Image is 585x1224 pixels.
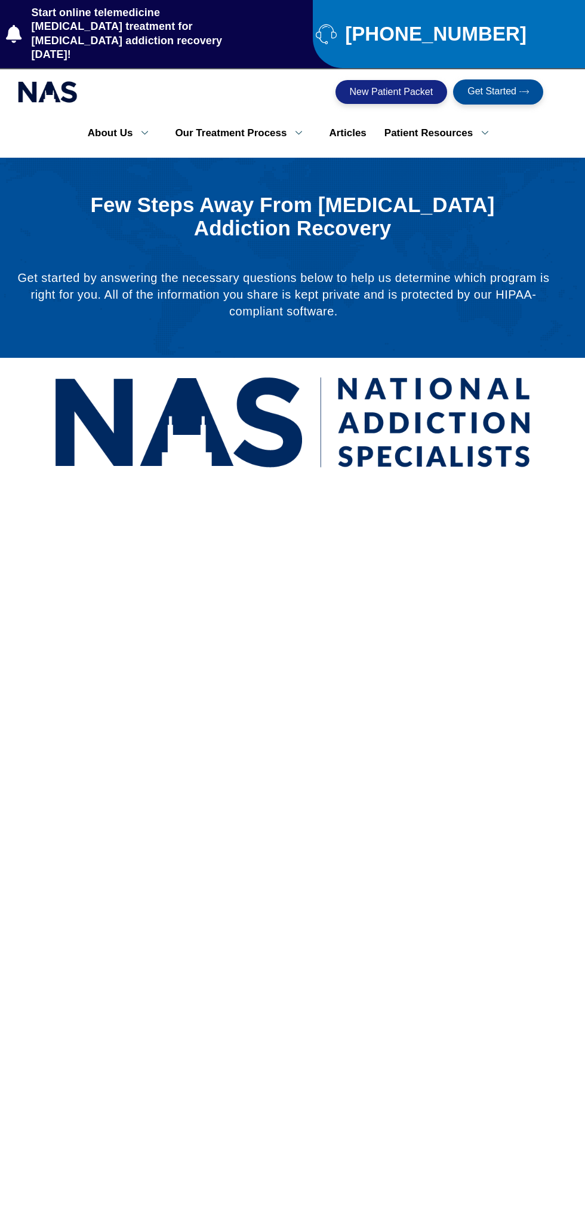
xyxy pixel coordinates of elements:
[316,23,579,44] a: [PHONE_NUMBER]
[350,87,433,97] span: New Patient Packet
[320,121,375,146] a: Articles
[42,194,543,240] h1: Few Steps Away From [MEDICAL_DATA] Addiction Recovery
[467,87,516,97] span: Get Started
[342,27,526,41] span: [PHONE_NUMBER]
[12,269,555,320] p: Get started by answering the necessary questions below to help us determine which program is righ...
[54,364,531,480] img: National Addiction Specialists
[453,79,543,105] a: Get Started
[79,121,167,146] a: About Us
[18,78,78,106] img: national addiction specialists online suboxone clinic - logo
[375,121,506,146] a: Patient Resources
[6,6,251,62] a: Start online telemedicine [MEDICAL_DATA] treatment for [MEDICAL_DATA] addiction recovery [DATE]!
[166,121,320,146] a: Our Treatment Process
[29,6,251,62] span: Start online telemedicine [MEDICAL_DATA] treatment for [MEDICAL_DATA] addiction recovery [DATE]!
[335,80,448,104] a: New Patient Packet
